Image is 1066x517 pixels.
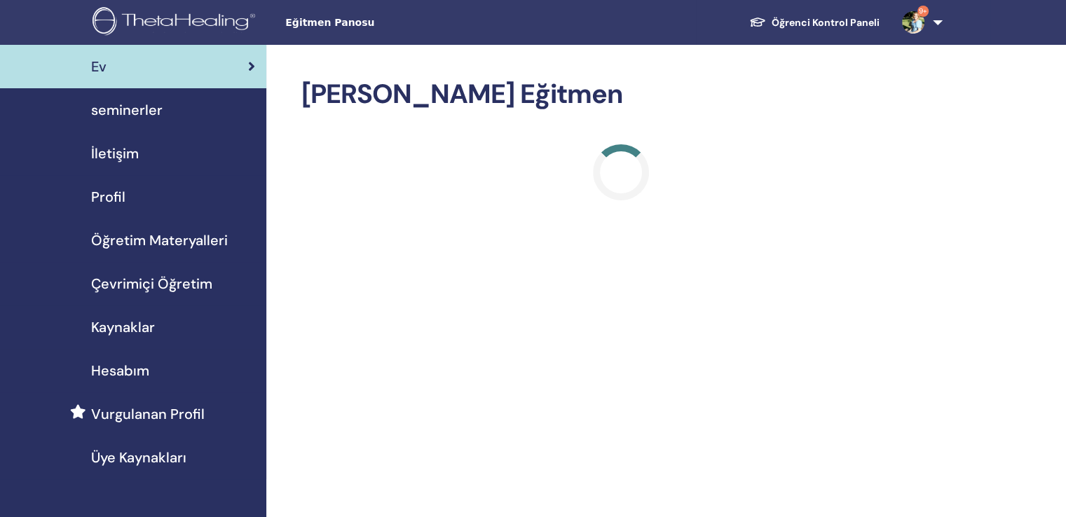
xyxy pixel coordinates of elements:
img: default.jpg [902,11,924,34]
span: Çevrimiçi Öğretim [91,273,212,294]
span: Profil [91,186,125,207]
span: Eğitmen Panosu [285,15,496,30]
span: İletişim [91,143,139,164]
span: Kaynaklar [91,317,155,338]
span: Vurgulanan Profil [91,404,205,425]
img: graduation-cap-white.svg [749,16,766,28]
span: Ev [91,56,107,77]
img: logo.png [93,7,260,39]
span: Öğretim Materyalleri [91,230,228,251]
a: Öğrenci Kontrol Paneli [738,10,891,36]
span: Üye Kaynakları [91,447,186,468]
span: seminerler [91,99,163,120]
span: 9+ [917,6,929,17]
span: Hesabım [91,360,149,381]
h2: [PERSON_NAME] Eğitmen [301,78,940,111]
